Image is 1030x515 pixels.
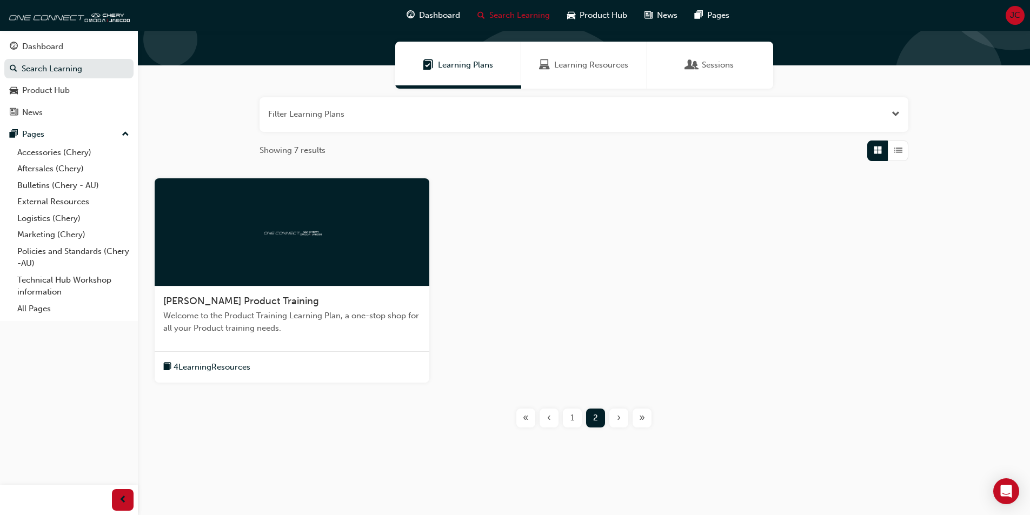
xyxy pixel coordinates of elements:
span: Showing 7 results [260,144,325,157]
a: Accessories (Chery) [13,144,134,161]
a: car-iconProduct Hub [559,4,636,26]
span: prev-icon [119,493,127,507]
a: Logistics (Chery) [13,210,134,227]
span: Product Hub [580,9,627,22]
span: Learning Plans [423,59,434,71]
button: Last page [630,409,654,427]
span: ‹ [547,412,551,424]
a: Technical Hub Workshop information [13,272,134,300]
a: Learning ResourcesLearning Resources [521,42,647,89]
span: car-icon [10,86,18,96]
button: Open the filter [892,108,900,121]
span: Learning Plans [438,59,493,71]
span: search-icon [10,64,17,74]
span: 2 [593,412,598,424]
div: Product Hub [22,84,70,97]
a: Search Learning [4,59,134,79]
div: Open Intercom Messenger [993,478,1019,504]
button: DashboardSearch LearningProduct HubNews [4,35,134,124]
button: Pages [4,124,134,144]
span: Learning Resources [554,59,628,71]
a: External Resources [13,193,134,210]
span: Learning Resources [539,59,550,71]
button: Page 2 [584,409,607,427]
button: First page [514,409,537,427]
span: » [639,412,645,424]
span: up-icon [122,128,129,142]
a: Policies and Standards (Chery -AU) [13,243,134,272]
span: pages-icon [695,9,703,22]
span: news-icon [10,108,18,118]
span: guage-icon [10,42,18,52]
span: [PERSON_NAME] Product Training [163,295,319,307]
a: Learning PlansLearning Plans [395,42,521,89]
a: Bulletins (Chery - AU) [13,177,134,194]
span: Sessions [702,59,734,71]
div: News [22,106,43,119]
a: oneconnect[PERSON_NAME] Product TrainingWelcome to the Product Training Learning Plan, a one-stop... [155,178,429,383]
span: List [894,144,902,157]
button: Next page [607,409,630,427]
div: Pages [22,128,44,141]
a: search-iconSearch Learning [469,4,559,26]
a: All Pages [13,300,134,317]
span: 4 Learning Resources [174,361,250,373]
img: oneconnect [262,226,322,237]
button: Previous page [537,409,561,427]
a: news-iconNews [636,4,686,26]
span: Sessions [687,59,697,71]
span: Grid [874,144,882,157]
img: oneconnect [5,4,130,26]
a: pages-iconPages [686,4,738,26]
a: SessionsSessions [647,42,773,89]
span: news-icon [644,9,653,22]
a: News [4,103,134,123]
span: Pages [707,9,729,22]
span: car-icon [567,9,575,22]
span: News [657,9,677,22]
a: Marketing (Chery) [13,226,134,243]
span: search-icon [477,9,485,22]
a: Aftersales (Chery) [13,160,134,177]
a: guage-iconDashboard [398,4,469,26]
span: Search Learning [489,9,550,22]
div: Dashboard [22,41,63,53]
span: › [617,412,621,424]
span: « [523,412,529,424]
button: JC [1006,6,1025,25]
span: book-icon [163,360,171,374]
span: pages-icon [10,130,18,139]
a: Product Hub [4,81,134,101]
span: Dashboard [419,9,460,22]
a: Dashboard [4,37,134,57]
span: JC [1010,9,1020,22]
button: Page 1 [561,409,584,427]
span: guage-icon [407,9,415,22]
button: book-icon4LearningResources [163,360,250,374]
span: Welcome to the Product Training Learning Plan, a one-stop shop for all your Product training needs. [163,310,421,334]
span: 1 [570,412,574,424]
